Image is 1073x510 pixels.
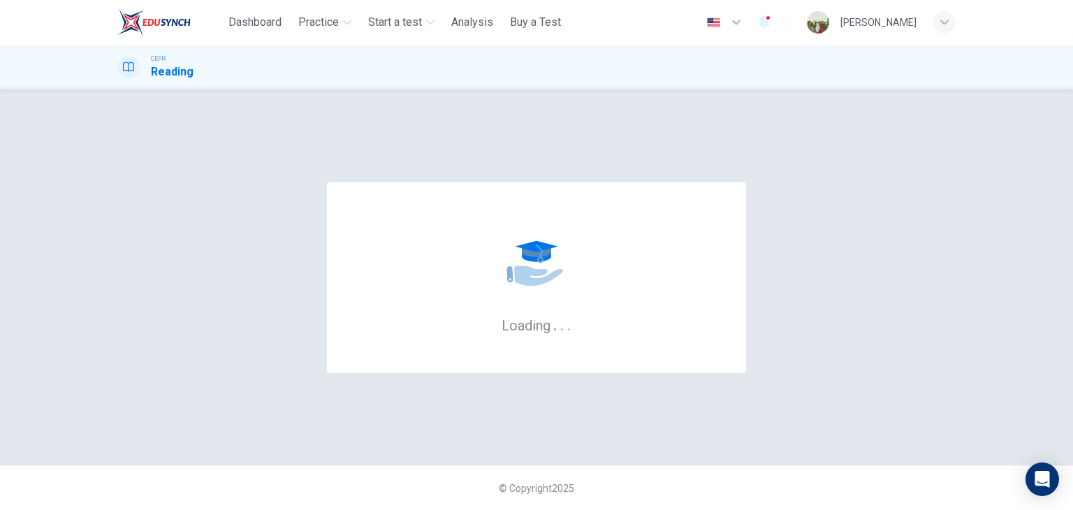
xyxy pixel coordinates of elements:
span: © Copyright 2025 [499,483,574,494]
img: en [705,17,722,28]
h6: Loading [502,316,571,334]
button: Practice [293,10,357,35]
h6: . [553,312,557,335]
h1: Reading [151,64,194,80]
span: Dashboard [228,14,282,31]
span: CEFR [151,54,166,64]
span: Analysis [451,14,493,31]
h6: . [560,312,564,335]
div: [PERSON_NAME] [840,14,917,31]
img: Profile picture [807,11,829,34]
button: Dashboard [223,10,287,35]
span: Practice [298,14,339,31]
a: ELTC logo [117,8,223,36]
button: Buy a Test [504,10,567,35]
span: Buy a Test [510,14,561,31]
h6: . [567,312,571,335]
span: Start a test [368,14,422,31]
img: ELTC logo [117,8,191,36]
button: Start a test [363,10,440,35]
div: Open Intercom Messenger [1025,462,1059,496]
button: Analysis [446,10,499,35]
